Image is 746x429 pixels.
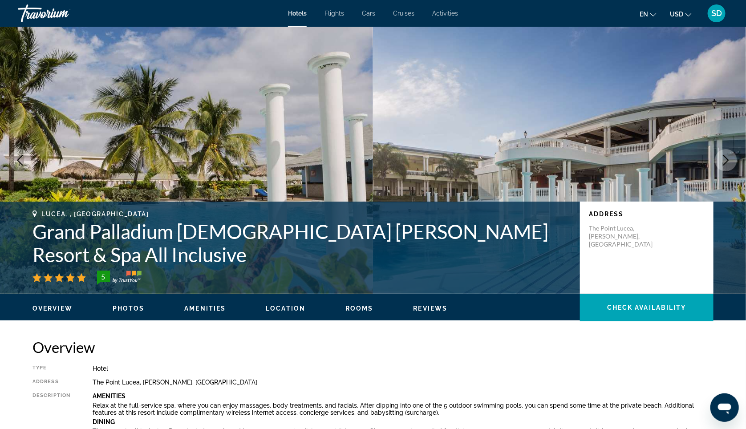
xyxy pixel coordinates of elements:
a: Cars [362,10,375,17]
span: Lucea, , [GEOGRAPHIC_DATA] [41,210,149,218]
a: Travorium [18,2,107,25]
button: Change language [640,8,657,20]
span: USD [670,11,683,18]
button: Next image [715,149,737,171]
span: Photos [113,305,145,312]
span: Check Availability [607,304,686,311]
button: User Menu [705,4,728,23]
h2: Overview [32,338,714,356]
span: en [640,11,648,18]
p: Relax at the full-service spa, where you can enjoy massages, body treatments, and facials. After ... [93,402,714,416]
iframe: Button to launch messaging window [710,393,739,422]
button: Reviews [414,304,448,312]
span: Location [266,305,305,312]
a: Activities [432,10,458,17]
button: Previous image [9,149,31,171]
span: Rooms [345,305,373,312]
b: Amenities [93,393,126,400]
span: Amenities [184,305,226,312]
img: trustyou-badge-hor.svg [97,271,142,285]
button: Rooms [345,304,373,312]
button: Location [266,304,305,312]
h1: Grand Palladium [DEMOGRAPHIC_DATA] [PERSON_NAME] Resort & Spa All Inclusive [32,220,571,266]
p: Address [589,210,705,218]
span: Overview [32,305,73,312]
span: Reviews [414,305,448,312]
div: Hotel [93,365,714,372]
span: SD [711,9,722,18]
button: Overview [32,304,73,312]
a: Cruises [393,10,414,17]
a: Hotels [288,10,307,17]
div: The Point Lucea, [PERSON_NAME], [GEOGRAPHIC_DATA] [93,379,714,386]
button: Check Availability [580,294,714,321]
button: Amenities [184,304,226,312]
a: Flights [324,10,344,17]
div: Type [32,365,70,372]
button: Photos [113,304,145,312]
div: 5 [94,271,112,282]
b: Dining [93,418,115,425]
button: Change currency [670,8,692,20]
p: The Point Lucea, [PERSON_NAME], [GEOGRAPHIC_DATA] [589,224,660,248]
div: Address [32,379,70,386]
